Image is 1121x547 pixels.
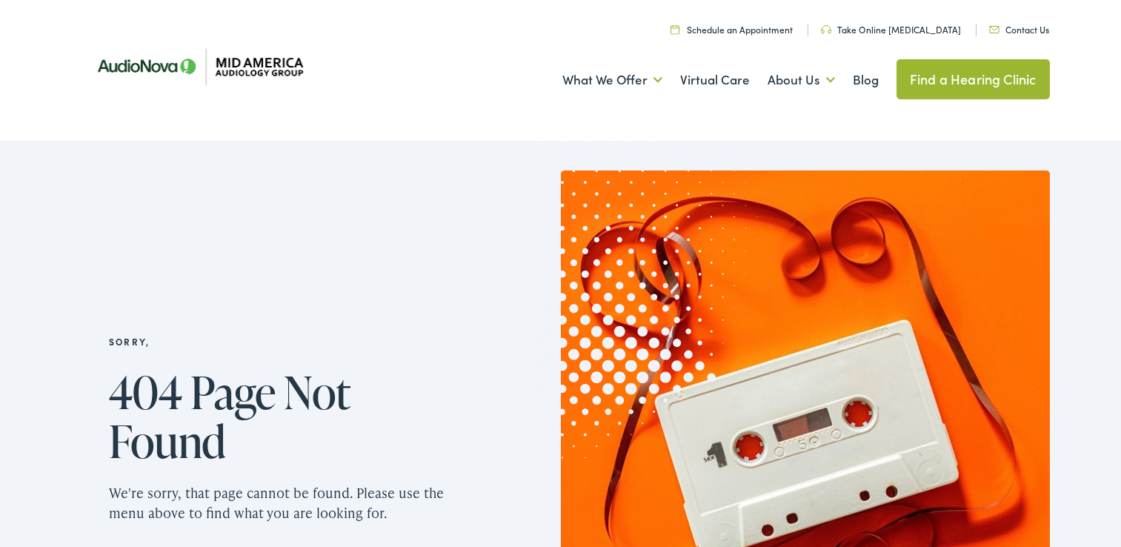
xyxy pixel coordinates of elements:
p: We're sorry, that page cannot be found. Please use the menu above to find what you are looking for. [109,483,465,523]
h2: Sorry, [109,337,465,347]
span: Page [190,368,276,417]
a: Blog [853,53,879,107]
img: utility icon [821,25,831,34]
a: Contact Us [989,23,1049,36]
a: What We Offer [562,53,662,107]
a: Virtual Care [680,53,750,107]
img: Graphic image with a halftone pattern, contributing to the site's visual design. [390,79,781,481]
span: 404 [109,368,182,417]
a: Schedule an Appointment [671,23,793,36]
span: Found [109,417,226,465]
a: Take Online [MEDICAL_DATA] [821,23,961,36]
img: utility icon [671,24,679,34]
a: About Us [768,53,835,107]
img: utility icon [989,26,999,33]
a: Find a Hearing Clinic [897,59,1050,99]
span: Not [284,368,350,417]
